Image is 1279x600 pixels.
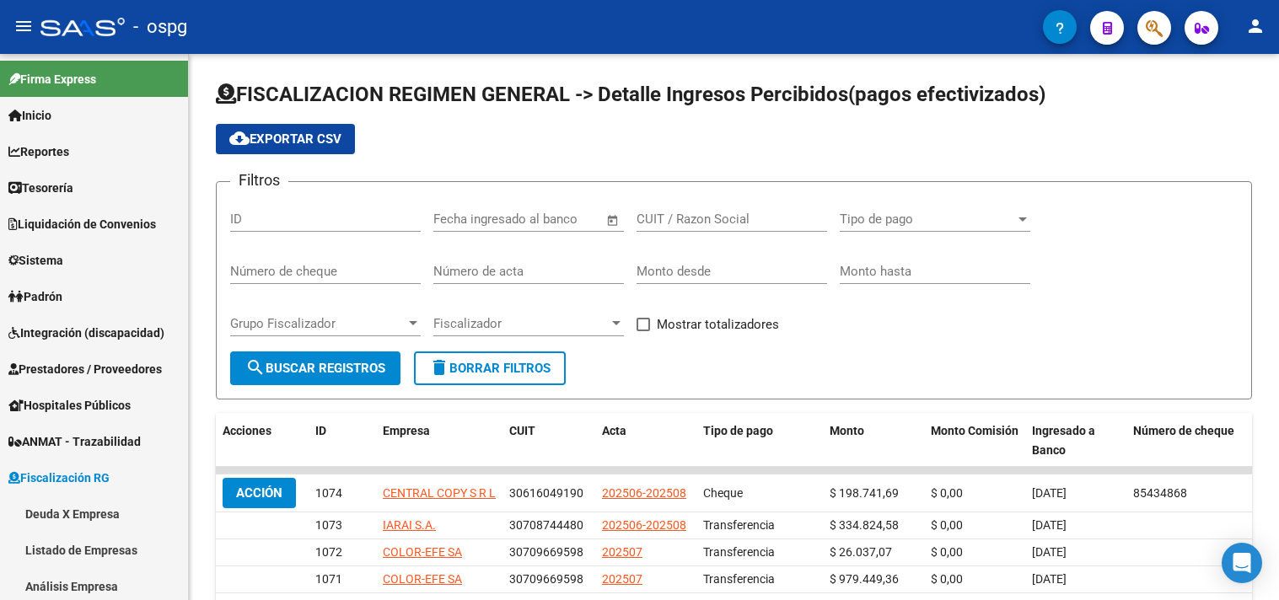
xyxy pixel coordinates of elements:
[1032,572,1067,586] span: [DATE]
[315,424,326,437] span: ID
[223,424,271,437] span: Acciones
[509,572,583,586] span: 30709669598
[703,518,775,532] span: Transferencia
[230,169,288,192] h3: Filtros
[1133,424,1234,437] span: Número de cheque
[229,131,341,147] span: Exportar CSV
[931,572,963,586] span: $ 0,00
[830,545,892,559] span: $ 26.037,07
[1025,413,1126,469] datatable-header-cell: Ingresado a Banco
[509,486,583,500] span: 30616049190
[309,413,376,469] datatable-header-cell: ID
[830,572,899,586] span: $ 979.449,36
[830,424,864,437] span: Monto
[376,413,502,469] datatable-header-cell: Empresa
[383,424,430,437] span: Empresa
[604,211,623,230] button: Open calendar
[931,545,963,559] span: $ 0,00
[216,413,309,469] datatable-header-cell: Acciones
[1032,486,1067,500] span: [DATE]
[517,212,599,227] input: Fecha fin
[245,357,266,378] mat-icon: search
[8,287,62,306] span: Padrón
[602,570,642,589] div: 202507
[8,324,164,342] span: Integración (discapacidad)
[13,16,34,36] mat-icon: menu
[8,179,73,197] span: Tesorería
[315,518,342,532] span: 1073
[8,106,51,125] span: Inicio
[429,357,449,378] mat-icon: delete
[383,572,462,586] span: COLOR-EFE SA
[595,413,696,469] datatable-header-cell: Acta
[1222,543,1262,583] div: Open Intercom Messenger
[1032,545,1067,559] span: [DATE]
[8,432,141,451] span: ANMAT - Trazabilidad
[8,469,110,487] span: Fiscalización RG
[657,314,779,335] span: Mostrar totalizadores
[429,361,551,376] span: Borrar Filtros
[1032,518,1067,532] span: [DATE]
[509,424,535,437] span: CUIT
[602,484,686,503] div: 202506-202508
[8,396,131,415] span: Hospitales Públicos
[8,142,69,161] span: Reportes
[703,424,773,437] span: Tipo de pago
[236,485,282,501] span: Acción
[602,424,626,437] span: Acta
[383,518,436,532] span: IARAI S.A.
[8,360,162,378] span: Prestadores / Proveedores
[602,543,642,562] div: 202507
[502,413,595,469] datatable-header-cell: CUIT
[703,572,775,586] span: Transferencia
[216,124,355,154] button: Exportar CSV
[433,212,502,227] input: Fecha inicio
[8,215,156,233] span: Liquidación de Convenios
[8,70,96,88] span: Firma Express
[1133,486,1187,500] span: 85434868
[230,351,400,385] button: Buscar Registros
[315,572,342,586] span: 1071
[509,545,583,559] span: 30709669598
[315,545,342,559] span: 1072
[830,518,899,532] span: $ 334.824,58
[216,83,1045,106] span: FISCALIZACION REGIMEN GENERAL -> Detalle Ingresos Percibidos(pagos efectivizados)
[133,8,187,46] span: - ospg
[223,478,296,508] button: Acción
[230,316,406,331] span: Grupo Fiscalizador
[696,413,823,469] datatable-header-cell: Tipo de pago
[840,212,1015,227] span: Tipo de pago
[1126,413,1253,469] datatable-header-cell: Número de cheque
[383,545,462,559] span: COLOR-EFE SA
[414,351,566,385] button: Borrar Filtros
[703,486,743,500] span: Cheque
[8,251,63,270] span: Sistema
[830,486,899,500] span: $ 198.741,69
[823,413,924,469] datatable-header-cell: Monto
[924,413,1025,469] datatable-header-cell: Monto Comisión
[383,486,496,500] span: CENTRAL COPY S R L
[931,424,1018,437] span: Monto Comisión
[315,486,342,500] span: 1074
[433,316,609,331] span: Fiscalizador
[703,545,775,559] span: Transferencia
[602,516,686,535] div: 202506-202508
[1245,16,1266,36] mat-icon: person
[509,518,583,532] span: 30708744480
[931,486,963,500] span: $ 0,00
[229,128,250,148] mat-icon: cloud_download
[931,518,963,532] span: $ 0,00
[1032,424,1095,457] span: Ingresado a Banco
[245,361,385,376] span: Buscar Registros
